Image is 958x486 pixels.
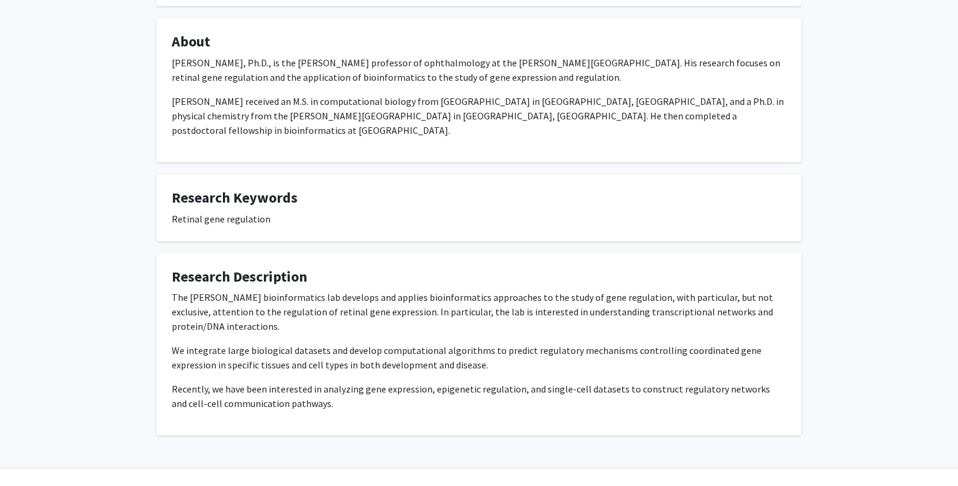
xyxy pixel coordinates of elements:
[172,55,786,84] p: [PERSON_NAME], Ph.D., is the [PERSON_NAME] professor of ophthalmology at the [PERSON_NAME][GEOGRA...
[172,33,786,51] h4: About
[172,94,786,137] p: [PERSON_NAME] received an M.S. in computational biology from [GEOGRAPHIC_DATA] in [GEOGRAPHIC_DAT...
[172,343,786,372] p: We integrate large biological datasets and develop computational algorithms to predict regulatory...
[9,432,51,477] iframe: Chat
[172,212,786,226] div: Retinal gene regulation
[172,290,786,333] p: The [PERSON_NAME] bioinformatics lab develops and applies bioinformatics approaches to the study ...
[172,268,786,286] h4: Research Description
[172,382,786,411] p: Recently, we have been interested in analyzing gene expression, epigenetic regulation, and single...
[172,189,786,207] h4: Research Keywords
